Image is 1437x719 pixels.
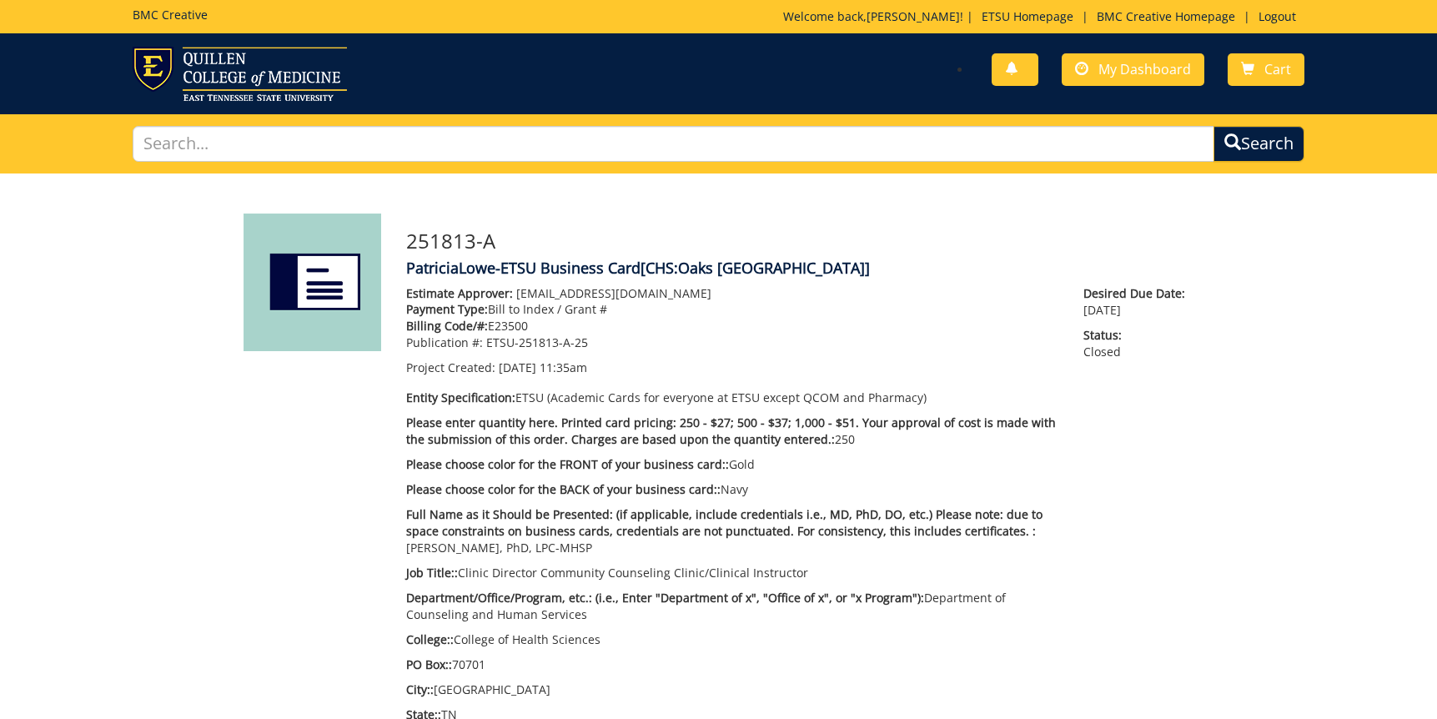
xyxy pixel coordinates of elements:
span: ETSU-251813-A-25 [486,334,588,350]
span: [CHS:Oaks [GEOGRAPHIC_DATA]] [641,258,870,278]
span: Department/Office/Program, etc.: (i.e., Enter "Department of x", "Office of x", or "x Program"): [406,590,924,606]
h5: BMC Creative [133,8,208,21]
h4: PatriciaLowe-ETSU Business Card [406,260,1194,277]
a: Cart [1228,53,1304,86]
p: E23500 [406,318,1059,334]
p: [EMAIL_ADDRESS][DOMAIN_NAME] [406,285,1059,302]
input: Search... [133,126,1215,162]
span: Please choose color for the BACK of your business card:: [406,481,721,497]
button: Search [1213,126,1304,162]
p: Navy [406,481,1059,498]
p: Welcome back, ! | | | [783,8,1304,25]
span: Payment Type: [406,301,488,317]
span: Status: [1083,327,1193,344]
span: Full Name as it Should be Presented: (if applicable, include credentials i.e., MD, PhD, DO, etc.)... [406,506,1043,539]
a: [PERSON_NAME] [867,8,960,24]
span: Please choose color for the FRONT of your business card:: [406,456,729,472]
p: Department of Counseling and Human Services [406,590,1059,623]
p: Bill to Index / Grant # [406,301,1059,318]
span: Estimate Approver: [406,285,513,301]
h3: 251813-A [406,230,1194,252]
span: My Dashboard [1098,60,1191,78]
p: Gold [406,456,1059,473]
img: Product featured image [244,214,381,351]
p: [PERSON_NAME], PhD, LPC-MHSP [406,506,1059,556]
p: [DATE] [1083,285,1193,319]
a: Logout [1250,8,1304,24]
img: ETSU logo [133,47,347,101]
p: Closed [1083,327,1193,360]
span: Billing Code/#: [406,318,488,334]
span: Desired Due Date: [1083,285,1193,302]
span: Please enter quantity here. Printed card pricing: 250 - $27; 500 - $37; 1,000 - $51. Your approva... [406,415,1056,447]
a: My Dashboard [1062,53,1204,86]
span: City:: [406,681,434,697]
a: BMC Creative Homepage [1088,8,1244,24]
span: College:: [406,631,454,647]
span: Job Title:: [406,565,458,581]
p: ETSU (Academic Cards for everyone at ETSU except QCOM and Pharmacy) [406,390,1059,406]
span: Cart [1264,60,1291,78]
p: [GEOGRAPHIC_DATA] [406,681,1059,698]
span: [DATE] 11:35am [499,359,587,375]
a: ETSU Homepage [973,8,1082,24]
p: 250 [406,415,1059,448]
span: Publication #: [406,334,483,350]
span: Project Created: [406,359,495,375]
span: Entity Specification: [406,390,515,405]
p: Clinic Director Community Counseling Clinic/Clinical Instructor [406,565,1059,581]
p: College of Health Sciences [406,631,1059,648]
span: PO Box:: [406,656,452,672]
p: 70701 [406,656,1059,673]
